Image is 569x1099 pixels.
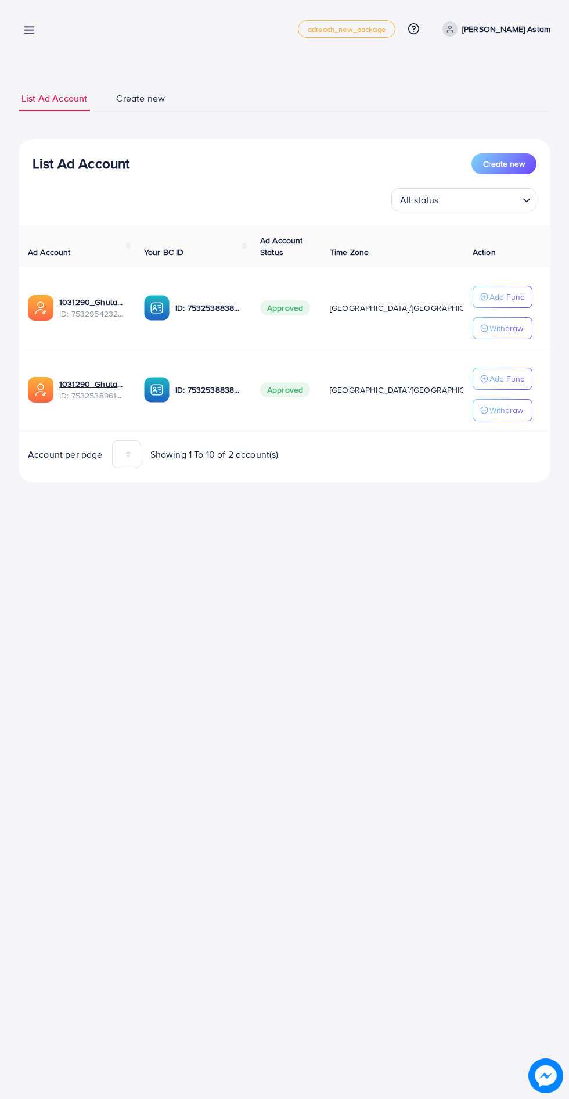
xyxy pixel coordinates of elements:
p: Add Fund [489,290,525,304]
img: ic-ads-acc.e4c84228.svg [28,377,53,403]
span: All status [398,192,441,209]
a: adreach_new_package [298,20,395,38]
img: ic-ba-acc.ded83a64.svg [144,295,170,321]
span: Time Zone [330,246,369,258]
span: [GEOGRAPHIC_DATA]/[GEOGRAPHIC_DATA] [330,302,491,314]
span: Create new [483,158,525,170]
span: Showing 1 To 10 of 2 account(s) [150,448,279,461]
span: Your BC ID [144,246,184,258]
span: Create new [116,92,165,105]
a: [PERSON_NAME] Aslam [438,21,550,37]
span: Account per page [28,448,103,461]
button: Withdraw [473,317,532,339]
button: Add Fund [473,286,532,308]
p: Withdraw [489,403,523,417]
span: Action [473,246,496,258]
div: Search for option [391,188,536,211]
span: Approved [260,300,310,315]
div: <span class='underline'>1031290_Ghulam Rasool Aslam_1753805901568</span></br>7532538961244635153 [59,378,125,402]
button: Withdraw [473,399,532,421]
span: adreach_new_package [308,26,386,33]
img: image [528,1058,563,1093]
h3: List Ad Account [33,155,129,172]
img: ic-ba-acc.ded83a64.svg [144,377,170,403]
p: Add Fund [489,372,525,386]
span: List Ad Account [21,92,87,105]
p: Withdraw [489,321,523,335]
div: <span class='underline'>1031290_Ghulam Rasool Aslam 2_1753902599199</span></br>7532954232266326017 [59,296,125,320]
img: ic-ads-acc.e4c84228.svg [28,295,53,321]
p: ID: 7532538838637019152 [175,383,242,397]
button: Add Fund [473,368,532,390]
button: Create new [471,153,536,174]
p: ID: 7532538838637019152 [175,301,242,315]
span: [GEOGRAPHIC_DATA]/[GEOGRAPHIC_DATA] [330,384,491,396]
span: Ad Account Status [260,235,303,258]
span: Approved [260,382,310,397]
a: 1031290_Ghulam Rasool Aslam_1753805901568 [59,378,125,390]
input: Search for option [442,189,518,209]
span: ID: 7532538961244635153 [59,390,125,401]
span: Ad Account [28,246,71,258]
a: 1031290_Ghulam Rasool Aslam 2_1753902599199 [59,296,125,308]
span: ID: 7532954232266326017 [59,308,125,319]
p: [PERSON_NAME] Aslam [462,22,550,36]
